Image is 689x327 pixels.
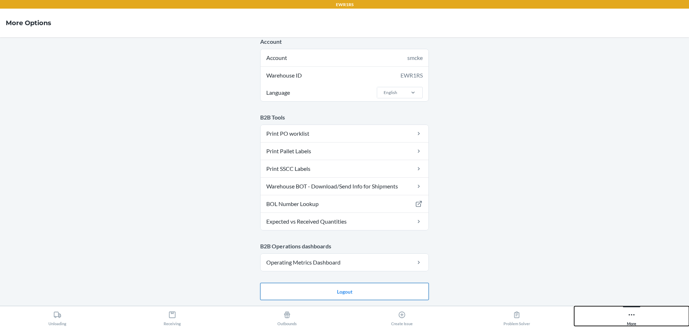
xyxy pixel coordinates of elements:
a: Operating Metrics Dashboard [261,254,428,271]
a: Print Pallet Labels [261,143,428,160]
div: Receiving [164,308,181,326]
div: More [627,308,636,326]
button: Logout [260,283,429,300]
button: Outbounds [230,306,344,326]
div: Outbounds [277,308,297,326]
button: Receiving [115,306,230,326]
button: More [574,306,689,326]
p: B2B Tools [260,113,429,122]
span: Language [265,84,291,101]
div: smcke [407,53,423,62]
div: Problem Solver [503,308,530,326]
a: BOL Number Lookup [261,195,428,212]
a: Expected vs Received Quantities [261,213,428,230]
a: Print SSCC Labels [261,160,428,177]
a: Warehouse BOT - Download/Send Info for Shipments [261,178,428,195]
div: Create Issue [391,308,413,326]
p: Account [260,37,429,46]
a: Print PO worklist [261,125,428,142]
div: Account [261,49,428,66]
p: B2B Operations dashboards [260,242,429,251]
button: Create Issue [344,306,459,326]
div: English [384,89,397,96]
div: EWR1RS [400,71,423,80]
p: EWR1RS [336,1,353,8]
div: Warehouse ID [261,67,428,84]
button: Problem Solver [459,306,574,326]
h4: More Options [6,18,51,28]
div: Unloading [48,308,66,326]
